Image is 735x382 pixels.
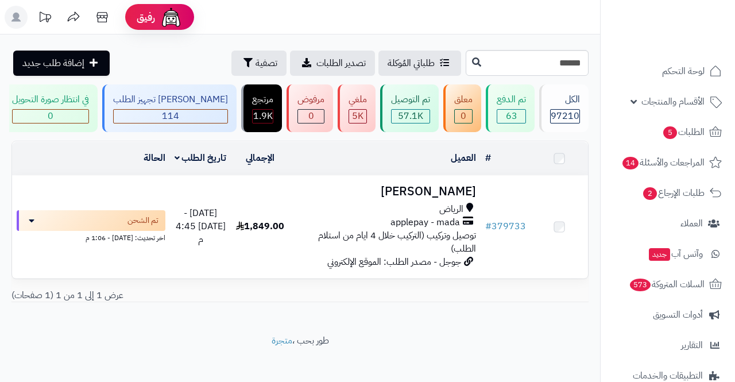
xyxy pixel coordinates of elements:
span: 0 [461,109,466,123]
span: لوحة التحكم [662,63,705,79]
a: متجرة [272,334,292,348]
span: [DATE] - [DATE] 4:45 م [176,206,226,246]
span: 0 [48,109,53,123]
a: تم الدفع 63 [483,84,537,132]
a: معلق 0 [441,84,483,132]
a: تحديثات المنصة [30,6,59,32]
a: المراجعات والأسئلة14 [608,149,728,176]
span: 14 [622,157,639,169]
a: مرتجع 1.9K [239,84,284,132]
span: إضافة طلب جديد [22,56,84,70]
a: الإجمالي [246,151,274,165]
span: جديد [649,248,670,261]
span: 0 [308,109,314,123]
span: رفيق [137,10,155,24]
a: تم التوصيل 57.1K [378,84,441,132]
a: طلباتي المُوكلة [378,51,461,76]
div: تم التوصيل [391,93,430,106]
a: أدوات التسويق [608,301,728,329]
span: 5K [352,109,363,123]
a: تصدير الطلبات [290,51,375,76]
div: 0 [13,110,88,123]
div: في انتظار صورة التحويل [12,93,89,106]
span: applepay - mada [390,216,460,229]
a: [PERSON_NAME] تجهيز الطلب 114 [100,84,239,132]
span: تم الشحن [127,215,158,226]
div: 0 [298,110,324,123]
div: معلق [454,93,473,106]
div: 114 [114,110,227,123]
div: 1855 [253,110,273,123]
div: عرض 1 إلى 1 من 1 (1 صفحات) [3,289,300,302]
span: العملاء [680,215,703,231]
div: اخر تحديث: [DATE] - 1:06 م [17,231,165,243]
a: تاريخ الطلب [175,151,227,165]
span: 97210 [551,109,579,123]
span: 1.9K [253,109,273,123]
a: الكل97210 [537,84,591,132]
span: السلات المتروكة [629,276,705,292]
div: مرفوض [297,93,324,106]
a: إضافة طلب جديد [13,51,110,76]
span: 63 [506,109,517,123]
div: [PERSON_NAME] تجهيز الطلب [113,93,228,106]
h3: [PERSON_NAME] [293,185,476,198]
span: جوجل - مصدر الطلب: الموقع الإلكتروني [327,255,461,269]
a: الحالة [144,151,165,165]
img: ai-face.png [160,6,183,29]
a: طلبات الإرجاع2 [608,179,728,207]
div: مرتجع [252,93,273,106]
span: 2 [643,187,657,200]
span: الأقسام والمنتجات [641,94,705,110]
a: التقارير [608,331,728,359]
a: الطلبات5 [608,118,728,146]
a: ملغي 5K [335,84,378,132]
span: 114 [162,109,179,123]
span: طلبات الإرجاع [642,185,705,201]
a: مرفوض 0 [284,84,335,132]
span: التقارير [681,337,703,353]
a: # [485,151,491,165]
span: وآتس آب [648,246,703,262]
button: تصفية [231,51,287,76]
span: 573 [630,279,651,291]
div: تم الدفع [497,93,526,106]
a: العميل [451,151,476,165]
div: 5008 [349,110,366,123]
span: الطلبات [662,124,705,140]
span: تصفية [256,56,277,70]
a: وآتس آبجديد [608,240,728,268]
div: 63 [497,110,525,123]
span: 57.1K [398,109,423,123]
div: الكل [550,93,580,106]
div: 57143 [392,110,430,123]
span: الرياض [439,203,463,216]
div: 0 [455,110,472,123]
div: ملغي [349,93,367,106]
span: توصيل وتركيب (التركيب خلال 4 ايام من استلام الطلب) [318,229,476,256]
span: طلباتي المُوكلة [388,56,435,70]
span: تصدير الطلبات [316,56,366,70]
span: 1,849.00 [236,219,284,233]
a: العملاء [608,210,728,237]
a: #379733 [485,219,526,233]
span: أدوات التسويق [653,307,703,323]
span: 5 [663,126,677,139]
span: المراجعات والأسئلة [621,155,705,171]
span: # [485,219,492,233]
a: السلات المتروكة573 [608,271,728,298]
a: لوحة التحكم [608,57,728,85]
